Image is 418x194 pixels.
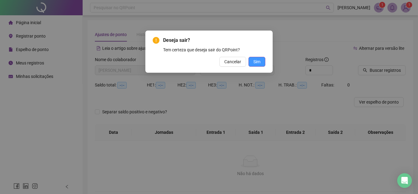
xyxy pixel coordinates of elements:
span: Deseja sair? [163,37,265,44]
div: Tem certeza que deseja sair do QRPoint? [163,46,265,53]
span: Sim [253,58,260,65]
button: Sim [248,57,265,67]
span: Cancelar [224,58,241,65]
button: Cancelar [219,57,246,67]
span: exclamation-circle [153,37,159,44]
div: Open Intercom Messenger [397,173,412,188]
